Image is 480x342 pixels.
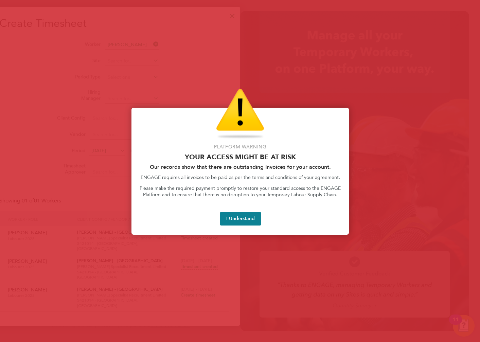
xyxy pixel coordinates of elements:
p: ENGAGE requires all invoices to be paid as per the terms and conditions of your agreement. [140,174,341,181]
h2: Our records show that there are outstanding Invoices for your account. [140,164,341,170]
div: Access At Risk [131,108,349,235]
p: Your access might be at risk [140,153,341,161]
img: Warning Icon [216,89,264,140]
p: Please make the required payment promptly to restore your standard access to the ENGAGE Platform ... [140,185,341,198]
p: Platform Warning [140,144,341,150]
button: I Understand [220,212,261,226]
